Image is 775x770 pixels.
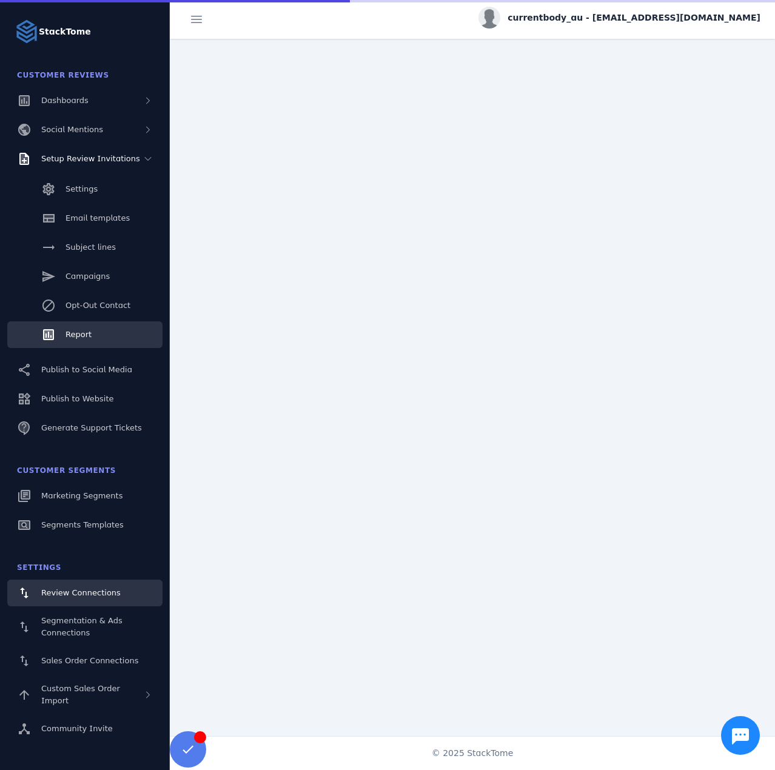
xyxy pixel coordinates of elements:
strong: StackTome [39,25,91,38]
span: Sales Order Connections [41,656,138,665]
a: Sales Order Connections [7,648,163,674]
span: currentbody_au - [EMAIL_ADDRESS][DOMAIN_NAME] [508,12,760,24]
span: Publish to Website [41,394,113,403]
a: Subject lines [7,234,163,261]
img: profile.jpg [478,7,500,28]
a: Publish to Website [7,386,163,412]
span: Customer Segments [17,466,116,475]
span: Opt-Out Contact [65,301,130,310]
span: Segments Templates [41,520,124,529]
span: Subject lines [65,243,116,252]
a: Publish to Social Media [7,357,163,383]
span: Email templates [65,213,130,223]
span: Generate Support Tickets [41,423,142,432]
span: Social Mentions [41,125,103,134]
span: Settings [65,184,98,193]
span: Campaigns [65,272,110,281]
span: Settings [17,563,61,572]
span: Publish to Social Media [41,365,132,374]
span: Review Connections [41,588,121,597]
img: Logo image [15,19,39,44]
a: Generate Support Tickets [7,415,163,441]
span: Setup Review Invitations [41,154,140,163]
button: currentbody_au - [EMAIL_ADDRESS][DOMAIN_NAME] [478,7,760,28]
span: Custom Sales Order Import [41,684,120,705]
span: © 2025 StackTome [432,747,514,760]
span: Segmentation & Ads Connections [41,616,122,637]
a: Segmentation & Ads Connections [7,609,163,645]
span: Report [65,330,92,339]
a: Segments Templates [7,512,163,538]
a: Opt-Out Contact [7,292,163,319]
a: Report [7,321,163,348]
a: Community Invite [7,715,163,742]
a: Email templates [7,205,163,232]
a: Campaigns [7,263,163,290]
span: Dashboards [41,96,89,105]
a: Review Connections [7,580,163,606]
a: Marketing Segments [7,483,163,509]
span: Community Invite [41,724,113,733]
span: Marketing Segments [41,491,122,500]
span: Customer Reviews [17,71,109,79]
a: Settings [7,176,163,203]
